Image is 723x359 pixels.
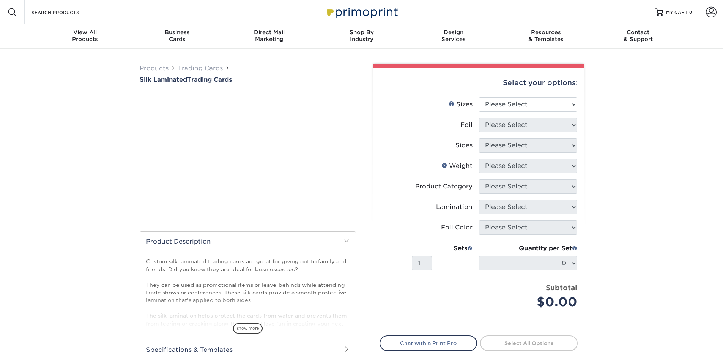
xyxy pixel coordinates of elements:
[441,223,473,232] div: Foil Color
[484,293,577,311] div: $0.00
[479,244,577,253] div: Quantity per Set
[408,29,500,43] div: Services
[455,141,473,150] div: Sides
[140,76,187,83] span: Silk Laminated
[315,29,408,43] div: Industry
[546,283,577,292] strong: Subtotal
[131,29,223,43] div: Cards
[223,29,315,43] div: Marketing
[315,29,408,36] span: Shop By
[31,8,105,17] input: SEARCH PRODUCTS.....
[500,29,592,43] div: & Templates
[223,29,315,36] span: Direct Mail
[315,24,408,49] a: Shop ByIndustry
[140,76,356,83] a: Silk LaminatedTrading Cards
[223,24,315,49] a: Direct MailMarketing
[592,29,684,43] div: & Support
[592,24,684,49] a: Contact& Support
[140,76,356,83] h1: Trading Cards
[449,100,473,109] div: Sizes
[380,68,578,97] div: Select your options:
[39,29,131,36] span: View All
[666,9,688,16] span: MY CART
[408,29,500,36] span: Design
[380,335,477,351] a: Chat with a Print Pro
[412,244,473,253] div: Sets
[500,24,592,49] a: Resources& Templates
[178,65,223,72] a: Trading Cards
[436,202,473,212] div: Lamination
[500,29,592,36] span: Resources
[131,24,223,49] a: BusinessCards
[233,323,263,334] span: show more
[39,24,131,49] a: View AllProducts
[415,182,473,191] div: Product Category
[441,161,473,171] div: Weight
[689,9,693,15] span: 0
[140,232,356,251] h2: Product Description
[460,120,473,130] div: Foil
[480,335,578,351] a: Select All Options
[146,258,350,335] p: Custom silk laminated trading cards are great for giving out to family and friends. Did you know ...
[592,29,684,36] span: Contact
[140,65,169,72] a: Products
[39,29,131,43] div: Products
[131,29,223,36] span: Business
[408,24,500,49] a: DesignServices
[324,4,400,20] img: Primoprint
